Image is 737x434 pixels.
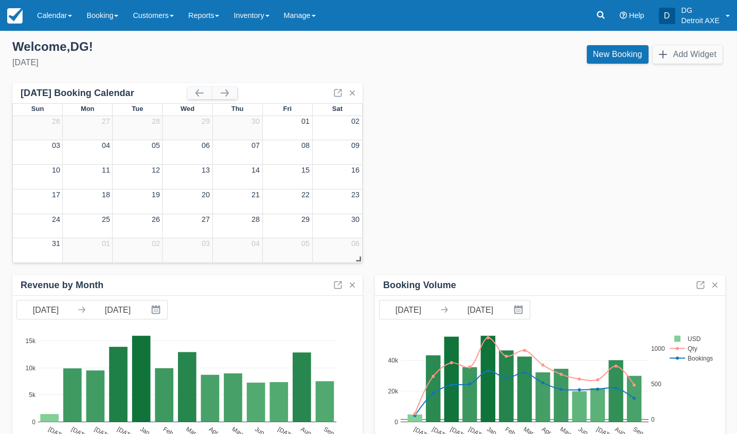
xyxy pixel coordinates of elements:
[152,239,160,248] a: 02
[52,141,60,149] a: 03
[251,191,260,199] a: 21
[202,141,210,149] a: 06
[102,191,110,199] a: 18
[102,215,110,223] a: 25
[102,239,110,248] a: 01
[152,166,160,174] a: 12
[301,141,310,149] a: 08
[659,8,675,24] div: D
[181,105,194,112] span: Wed
[301,191,310,199] a: 22
[351,166,359,174] a: 16
[102,141,110,149] a: 04
[587,45,649,64] a: New Booking
[301,117,310,125] a: 01
[52,191,60,199] a: 17
[509,300,530,319] button: Interact with the calendar and add the check-in date for your trip.
[301,215,310,223] a: 29
[52,215,60,223] a: 24
[681,15,720,26] p: Detroit AXE
[21,279,103,291] div: Revenue by Month
[152,117,160,125] a: 28
[351,117,359,125] a: 02
[231,105,244,112] span: Thu
[251,117,260,125] a: 30
[351,141,359,149] a: 09
[31,105,44,112] span: Sun
[12,39,361,54] div: Welcome , DG !
[52,117,60,125] a: 26
[629,11,644,20] span: Help
[251,141,260,149] a: 07
[12,56,361,69] div: [DATE]
[452,300,509,319] input: End Date
[202,239,210,248] a: 03
[102,117,110,125] a: 27
[251,215,260,223] a: 28
[202,215,210,223] a: 27
[301,166,310,174] a: 15
[301,239,310,248] a: 05
[89,300,147,319] input: End Date
[52,239,60,248] a: 31
[147,300,167,319] button: Interact with the calendar and add the check-in date for your trip.
[653,45,723,64] button: Add Widget
[681,5,720,15] p: DG
[620,12,627,19] i: Help
[202,191,210,199] a: 20
[152,191,160,199] a: 19
[283,105,292,112] span: Fri
[351,191,359,199] a: 23
[52,166,60,174] a: 10
[81,105,95,112] span: Mon
[152,141,160,149] a: 05
[102,166,110,174] a: 11
[202,117,210,125] a: 29
[21,87,187,99] div: [DATE] Booking Calendar
[332,105,343,112] span: Sat
[351,215,359,223] a: 30
[17,300,75,319] input: Start Date
[251,166,260,174] a: 14
[132,105,143,112] span: Tue
[7,8,23,24] img: checkfront-main-nav-mini-logo.png
[152,215,160,223] a: 26
[251,239,260,248] a: 04
[351,239,359,248] a: 06
[202,166,210,174] a: 13
[380,300,437,319] input: Start Date
[383,279,456,291] div: Booking Volume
